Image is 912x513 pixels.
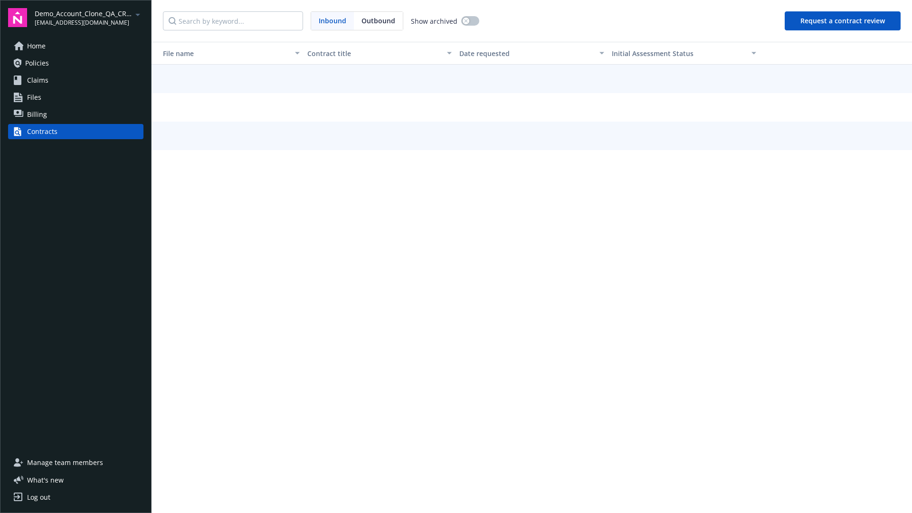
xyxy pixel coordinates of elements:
button: Date requested [456,42,608,65]
a: Manage team members [8,455,143,470]
div: Date requested [459,48,593,58]
span: Inbound [319,16,346,26]
a: Files [8,90,143,105]
span: Outbound [361,16,395,26]
span: What ' s new [27,475,64,485]
span: Show archived [411,16,457,26]
span: Billing [27,107,47,122]
span: Policies [25,56,49,71]
span: Manage team members [27,455,103,470]
span: Initial Assessment Status [612,49,693,58]
button: Request a contract review [785,11,901,30]
input: Search by keyword... [163,11,303,30]
img: navigator-logo.svg [8,8,27,27]
div: File name [155,48,289,58]
span: [EMAIL_ADDRESS][DOMAIN_NAME] [35,19,132,27]
button: Contract title [304,42,456,65]
a: Home [8,38,143,54]
button: What's new [8,475,79,485]
a: Claims [8,73,143,88]
div: Toggle SortBy [612,48,746,58]
span: Outbound [354,12,403,30]
div: Contract title [307,48,441,58]
a: Policies [8,56,143,71]
span: Claims [27,73,48,88]
a: Contracts [8,124,143,139]
span: Home [27,38,46,54]
a: arrowDropDown [132,9,143,20]
div: Contracts [27,124,57,139]
div: Log out [27,490,50,505]
button: Demo_Account_Clone_QA_CR_Tests_Demo[EMAIL_ADDRESS][DOMAIN_NAME]arrowDropDown [35,8,143,27]
span: Inbound [311,12,354,30]
div: Toggle SortBy [155,48,289,58]
span: Files [27,90,41,105]
a: Billing [8,107,143,122]
span: Demo_Account_Clone_QA_CR_Tests_Demo [35,9,132,19]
